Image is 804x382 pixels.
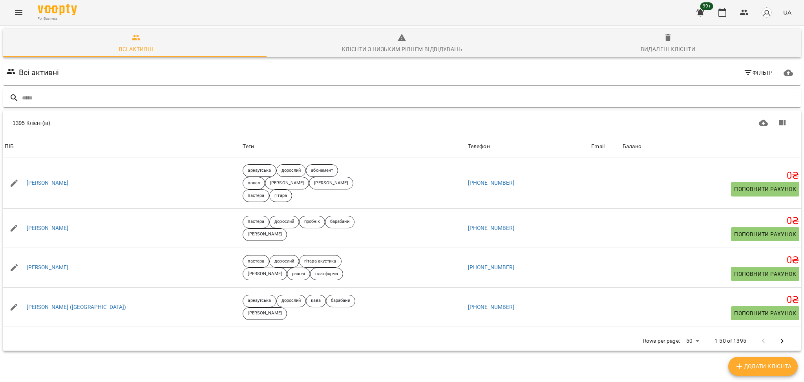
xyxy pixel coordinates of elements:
[248,231,281,238] p: [PERSON_NAME]
[9,3,28,22] button: Menu
[468,142,490,151] div: Телефон
[27,224,69,232] a: [PERSON_NAME]
[270,180,304,187] p: [PERSON_NAME]
[243,307,287,320] div: [PERSON_NAME]
[299,255,342,268] div: гітара акустика
[243,228,287,241] div: [PERSON_NAME]
[591,142,605,151] div: Email
[643,337,680,345] p: Rows per page:
[281,167,301,174] p: дорослий
[287,268,311,280] div: разові
[248,219,264,225] p: пастера
[591,142,605,151] div: Sort
[744,68,773,77] span: Фільтр
[731,306,799,320] button: Поповнити рахунок
[783,8,791,17] span: UA
[38,16,77,21] span: For Business
[27,303,126,311] a: [PERSON_NAME] ([GEOGRAPHIC_DATA])
[714,337,746,345] p: 1-50 of 1395
[274,193,287,199] p: гітара
[269,216,299,228] div: дорослий
[468,304,514,310] a: [PHONE_NUMBER]
[304,219,320,225] p: пробнік
[248,258,264,265] p: пастера
[304,258,336,265] p: гітара акустика
[265,177,309,189] div: [PERSON_NAME]
[734,269,796,279] span: Поповнити рахунок
[27,179,69,187] a: [PERSON_NAME]
[38,4,77,15] img: Voopty Logo
[468,142,588,151] span: Телефон
[243,295,276,307] div: арнаутська
[315,271,338,277] p: платформа
[248,298,271,304] p: арнаутська
[754,114,773,132] button: Завантажити CSV
[292,271,305,277] p: разові
[5,142,14,151] div: ПІБ
[274,258,294,265] p: дорослий
[623,142,799,151] span: Баланс
[623,142,641,151] div: Баланс
[276,295,306,307] div: дорослий
[309,177,353,189] div: [PERSON_NAME]
[19,66,59,79] h6: Всі активні
[761,7,772,18] img: avatar_s.png
[700,2,713,10] span: 99+
[243,177,265,189] div: вокал
[468,180,514,186] a: [PHONE_NUMBER]
[330,219,349,225] p: барабани
[274,219,294,225] p: дорослий
[623,170,799,182] h5: 0 ₴
[5,142,239,151] span: ПІБ
[269,189,292,202] div: гітара
[248,167,271,174] p: арнаутська
[731,227,799,241] button: Поповнити рахунок
[326,295,355,307] div: барабани
[331,298,350,304] p: барабани
[119,44,153,54] div: Всі активні
[468,142,490,151] div: Sort
[728,357,798,376] button: Додати клієнта
[311,298,320,304] p: кава
[325,216,354,228] div: барабани
[591,142,619,151] span: Email
[623,254,799,266] h5: 0 ₴
[468,264,514,270] a: [PHONE_NUMBER]
[243,164,276,177] div: арнаутська
[243,142,464,151] div: Теги
[248,271,281,277] p: [PERSON_NAME]
[27,264,69,272] a: [PERSON_NAME]
[623,142,641,151] div: Sort
[731,182,799,196] button: Поповнити рахунок
[731,267,799,281] button: Поповнити рахунок
[248,193,264,199] p: пастера
[734,309,796,318] span: Поповнити рахунок
[3,110,801,136] div: Table Toolbar
[281,298,301,304] p: дорослий
[641,44,695,54] div: Видалені клієнти
[773,114,791,132] button: Показати колонки
[780,5,795,20] button: UA
[299,216,325,228] div: пробнік
[311,167,333,174] p: абонемент
[243,255,269,268] div: пастера
[243,216,269,228] div: пастера
[13,119,402,127] div: 1395 Клієнт(ів)
[683,335,702,347] div: 50
[269,255,299,268] div: дорослий
[306,164,338,177] div: абонемент
[306,295,325,307] div: кава
[740,66,776,80] button: Фільтр
[248,180,260,187] p: вокал
[623,215,799,227] h5: 0 ₴
[468,225,514,231] a: [PHONE_NUMBER]
[243,268,287,280] div: [PERSON_NAME]
[734,184,796,194] span: Поповнити рахунок
[623,294,799,306] h5: 0 ₴
[248,310,281,317] p: [PERSON_NAME]
[342,44,462,54] div: Клієнти з низьким рівнем відвідувань
[773,332,791,351] button: Next Page
[5,142,14,151] div: Sort
[310,268,343,280] div: платформа
[243,189,269,202] div: пастера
